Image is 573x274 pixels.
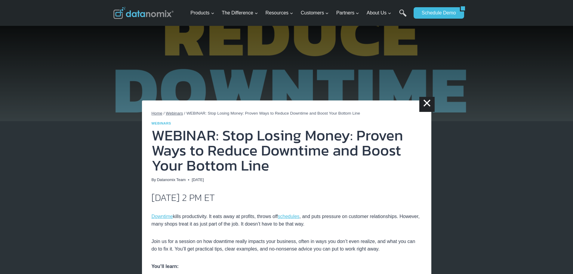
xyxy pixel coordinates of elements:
[192,177,204,183] time: [DATE]
[152,110,422,117] nav: Breadcrumbs
[166,111,183,115] a: Webinars
[419,97,434,112] a: ×
[278,214,300,219] a: schedules
[152,214,173,219] a: Downtime
[222,9,258,17] span: The Difference
[152,177,156,183] span: By
[184,111,185,115] span: /
[113,7,174,19] img: Datanomix
[152,264,179,269] strong: You’ll learn:
[190,9,214,17] span: Products
[188,3,411,23] nav: Primary Navigation
[152,213,422,228] p: kills productivity. It eats away at profits, throws off , and puts pressure on customer relations...
[152,111,162,115] a: Home
[336,9,359,17] span: Partners
[367,9,391,17] span: About Us
[414,7,460,19] a: Schedule Demo
[301,9,329,17] span: Customers
[152,128,422,173] h1: WEBINAR: Stop Losing Money: Proven Ways to Reduce Downtime and Boost Your Bottom Line
[266,9,293,17] span: Resources
[186,111,360,115] span: WEBINAR: Stop Losing Money: Proven Ways to Reduce Downtime and Boost Your Bottom Line
[399,9,407,23] a: Search
[157,177,186,182] a: Datanomix Team
[152,122,171,125] a: Webinars
[164,111,165,115] span: /
[152,238,422,253] p: Join us for a session on how downtime really impacts your business, often in ways you don’t even ...
[152,193,422,202] h2: [DATE] 2 PM ET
